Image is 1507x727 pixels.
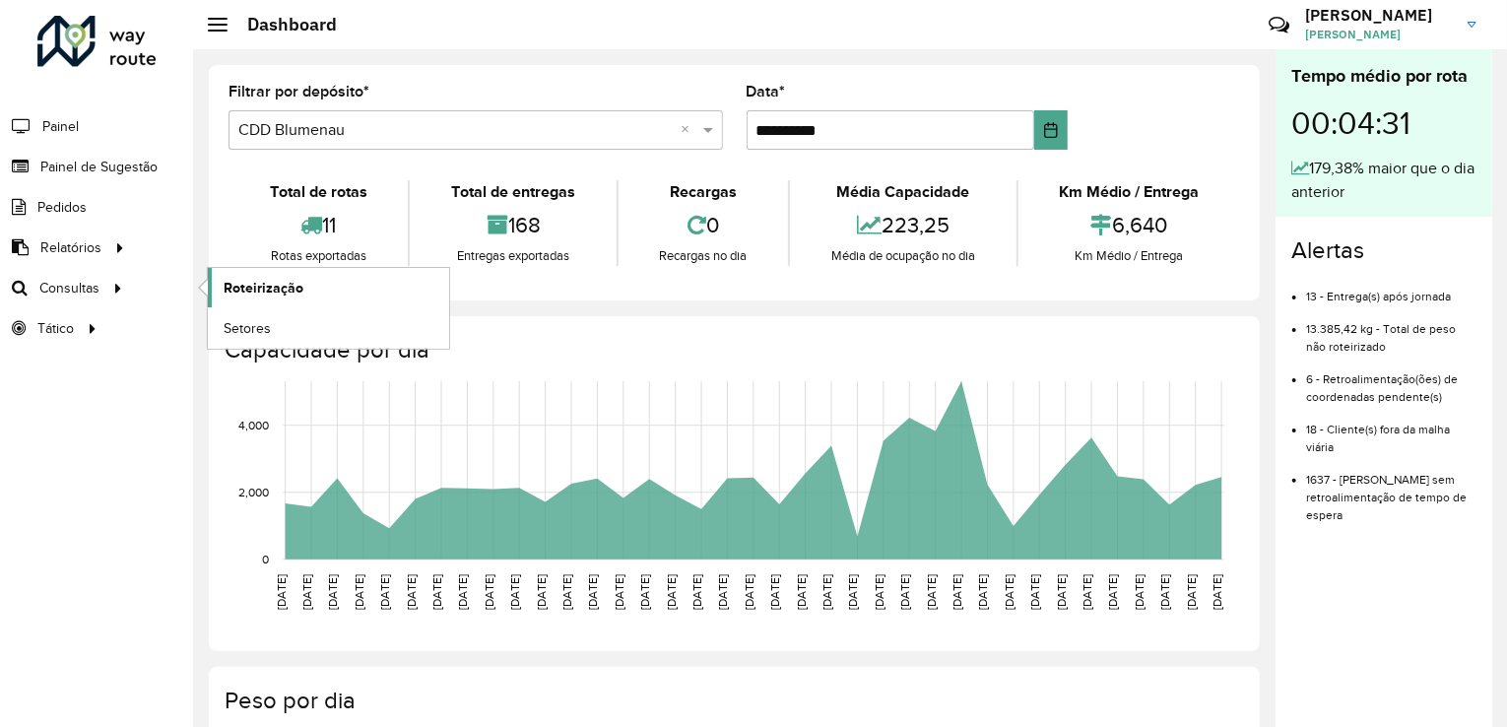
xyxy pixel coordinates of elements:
[1258,4,1300,46] a: Contato Rápido
[1211,574,1223,610] text: [DATE]
[623,180,783,204] div: Recargas
[623,204,783,246] div: 0
[1306,305,1476,356] li: 13.385,42 kg - Total de peso não roteirizado
[378,574,391,610] text: [DATE]
[1133,574,1146,610] text: [DATE]
[1306,456,1476,524] li: 1637 - [PERSON_NAME] sem retroalimentação de tempo de espera
[1055,574,1068,610] text: [DATE]
[224,278,303,298] span: Roteirização
[690,574,703,610] text: [DATE]
[262,553,269,565] text: 0
[208,268,449,307] a: Roteirização
[847,574,860,610] text: [DATE]
[587,574,600,610] text: [DATE]
[275,574,288,610] text: [DATE]
[1291,157,1476,204] div: 179,38% maior que o dia anterior
[560,574,573,610] text: [DATE]
[508,574,521,610] text: [DATE]
[233,204,403,246] div: 11
[238,486,269,498] text: 2,000
[1107,574,1120,610] text: [DATE]
[1003,574,1016,610] text: [DATE]
[795,204,1011,246] div: 223,25
[233,246,403,266] div: Rotas exportadas
[1291,236,1476,265] h4: Alertas
[233,180,403,204] div: Total de rotas
[1305,6,1453,25] h3: [PERSON_NAME]
[353,574,365,610] text: [DATE]
[415,246,611,266] div: Entregas exportadas
[228,14,337,35] h2: Dashboard
[430,574,443,610] text: [DATE]
[925,574,938,610] text: [DATE]
[37,197,87,218] span: Pedidos
[225,336,1240,364] h4: Capacidade por dia
[1023,180,1235,204] div: Km Médio / Entrega
[208,308,449,348] a: Setores
[224,318,271,339] span: Setores
[665,574,678,610] text: [DATE]
[743,574,755,610] text: [DATE]
[1185,574,1198,610] text: [DATE]
[483,574,495,610] text: [DATE]
[1028,574,1041,610] text: [DATE]
[42,116,79,137] span: Painel
[768,574,781,610] text: [DATE]
[238,419,269,431] text: 4,000
[457,574,470,610] text: [DATE]
[415,204,611,246] div: 168
[717,574,730,610] text: [DATE]
[1305,26,1453,43] span: [PERSON_NAME]
[795,574,808,610] text: [DATE]
[229,80,369,103] label: Filtrar por depósito
[37,318,74,339] span: Tático
[977,574,990,610] text: [DATE]
[623,246,783,266] div: Recargas no dia
[747,80,786,103] label: Data
[300,574,313,610] text: [DATE]
[873,574,885,610] text: [DATE]
[1291,90,1476,157] div: 00:04:31
[40,237,101,258] span: Relatórios
[795,246,1011,266] div: Média de ocupação no dia
[535,574,548,610] text: [DATE]
[415,180,611,204] div: Total de entregas
[1023,246,1235,266] div: Km Médio / Entrega
[39,278,99,298] span: Consultas
[1023,204,1235,246] div: 6,640
[638,574,651,610] text: [DATE]
[1159,574,1172,610] text: [DATE]
[898,574,911,610] text: [DATE]
[820,574,833,610] text: [DATE]
[682,118,698,142] span: Clear all
[1034,110,1068,150] button: Choose Date
[1081,574,1093,610] text: [DATE]
[225,687,1240,715] h4: Peso por dia
[1306,273,1476,305] li: 13 - Entrega(s) após jornada
[40,157,158,177] span: Painel de Sugestão
[1306,406,1476,456] li: 18 - Cliente(s) fora da malha viária
[1306,356,1476,406] li: 6 - Retroalimentação(ões) de coordenadas pendente(s)
[405,574,418,610] text: [DATE]
[326,574,339,610] text: [DATE]
[613,574,625,610] text: [DATE]
[950,574,963,610] text: [DATE]
[795,180,1011,204] div: Média Capacidade
[1291,63,1476,90] div: Tempo médio por rota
